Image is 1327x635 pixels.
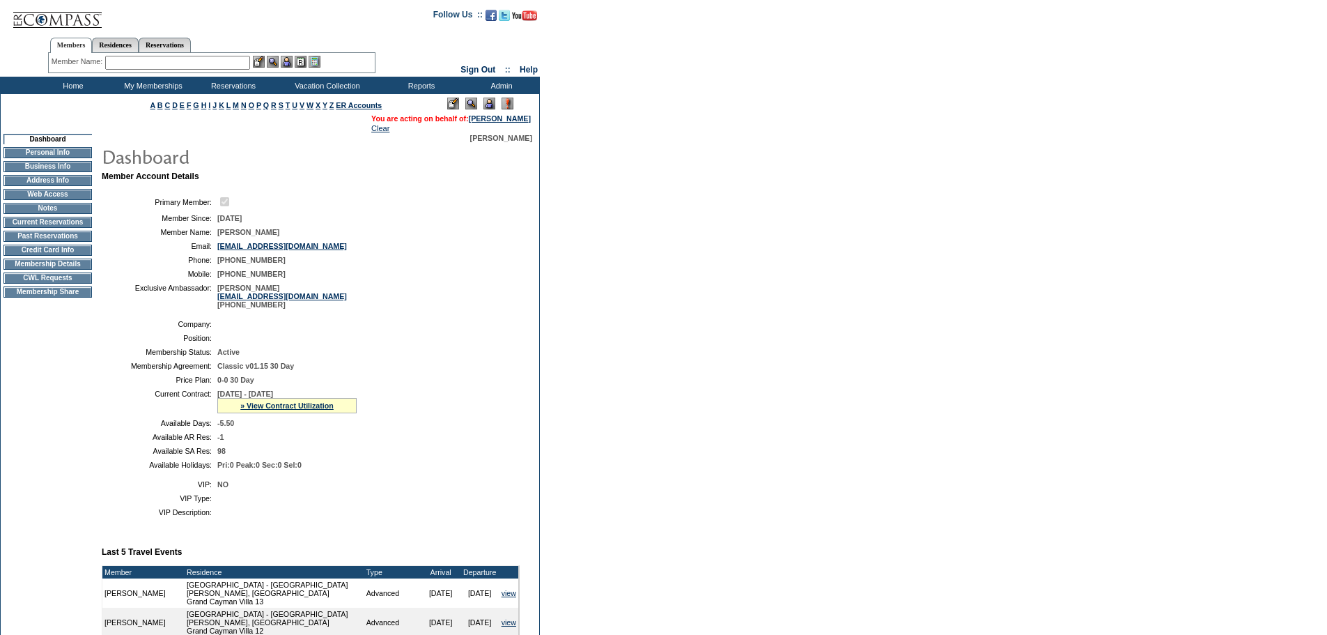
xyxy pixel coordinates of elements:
td: Credit Card Info [3,245,92,256]
b: Last 5 Travel Events [102,547,182,557]
td: VIP Description: [107,508,212,517]
a: [PERSON_NAME] [469,114,531,123]
td: Home [31,77,111,94]
a: M [233,101,239,109]
a: Z [329,101,334,109]
a: I [208,101,210,109]
td: Member [102,566,185,579]
a: H [201,101,207,109]
a: X [316,101,320,109]
td: Membership Status: [107,348,212,356]
td: [GEOGRAPHIC_DATA] - [GEOGRAPHIC_DATA][PERSON_NAME], [GEOGRAPHIC_DATA] Grand Cayman Villa 13 [185,579,364,608]
img: View [267,56,279,68]
a: N [241,101,247,109]
td: Personal Info [3,147,92,158]
a: Sign Out [460,65,495,75]
td: Phone: [107,256,212,264]
td: Advanced [364,579,421,608]
td: Membership Agreement: [107,362,212,370]
a: D [172,101,178,109]
a: » View Contract Utilization [240,401,334,410]
td: CWL Requests [3,273,92,284]
a: view [502,589,516,597]
span: [PHONE_NUMBER] [217,256,286,264]
td: VIP: [107,480,212,489]
span: 0-0 30 Day [217,376,254,384]
td: Current Reservations [3,217,92,228]
span: 98 [217,447,226,455]
a: U [292,101,297,109]
a: F [187,101,192,109]
a: Q [263,101,269,109]
a: [EMAIL_ADDRESS][DOMAIN_NAME] [217,242,347,250]
img: View Mode [465,98,477,109]
td: Follow Us :: [433,8,483,25]
span: [DATE] [217,214,242,222]
td: Available Holidays: [107,461,212,469]
td: Price Plan: [107,376,212,384]
td: Primary Member: [107,195,212,208]
td: Available AR Res: [107,433,212,441]
span: NO [217,480,228,489]
a: Follow us on Twitter [499,14,510,22]
td: Arrival [421,566,460,579]
a: Help [520,65,538,75]
a: Y [323,101,327,109]
td: Past Reservations [3,231,92,242]
td: Available SA Res: [107,447,212,455]
a: ER Accounts [336,101,382,109]
span: [PERSON_NAME] [217,228,279,236]
span: [DATE] - [DATE] [217,390,273,398]
td: Dashboard [3,134,92,144]
td: Email: [107,242,212,250]
td: Type [364,566,421,579]
img: Impersonate [281,56,293,68]
td: Business Info [3,161,92,172]
td: [PERSON_NAME] [102,579,185,608]
td: My Memberships [111,77,192,94]
td: Member Name: [107,228,212,236]
td: Member Since: [107,214,212,222]
a: R [271,101,277,109]
td: Departure [460,566,499,579]
a: view [502,618,516,627]
span: :: [505,65,511,75]
td: [DATE] [421,579,460,608]
td: [DATE] [460,579,499,608]
td: Membership Details [3,259,92,270]
td: Current Contract: [107,390,212,413]
td: Reports [380,77,460,94]
td: VIP Type: [107,494,212,503]
td: Mobile: [107,270,212,278]
td: Address Info [3,175,92,186]
a: J [212,101,217,109]
a: Reservations [139,38,191,52]
img: Log Concern/Member Elevation [502,98,513,109]
td: Residence [185,566,364,579]
div: Member Name: [52,56,105,68]
img: Subscribe to our YouTube Channel [512,10,537,21]
a: S [279,101,284,109]
span: -1 [217,433,224,441]
img: Become our fan on Facebook [486,10,497,21]
td: Admin [460,77,540,94]
span: [PHONE_NUMBER] [217,270,286,278]
span: [PERSON_NAME] [470,134,532,142]
a: Subscribe to our YouTube Channel [512,14,537,22]
td: Reservations [192,77,272,94]
a: Become our fan on Facebook [486,14,497,22]
a: P [256,101,261,109]
a: Residences [92,38,139,52]
a: V [300,101,304,109]
img: b_edit.gif [253,56,265,68]
a: Clear [371,124,389,132]
a: E [180,101,185,109]
span: Pri:0 Peak:0 Sec:0 Sel:0 [217,461,302,469]
span: Classic v01.15 30 Day [217,362,294,370]
td: Company: [107,320,212,328]
a: G [193,101,199,109]
span: [PERSON_NAME] [PHONE_NUMBER] [217,284,347,309]
img: Edit Mode [447,98,459,109]
span: Active [217,348,240,356]
td: Web Access [3,189,92,200]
